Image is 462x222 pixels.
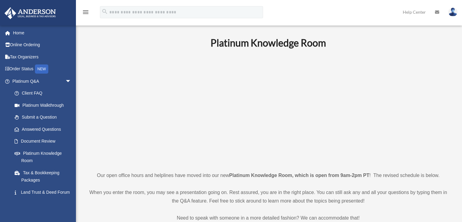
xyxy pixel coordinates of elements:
a: Tax & Bookkeeping Packages [9,167,80,186]
iframe: 231110_Toby_KnowledgeRoom [177,57,359,160]
p: When you enter the room, you may see a presentation going on. Rest assured, you are in the right ... [87,188,450,205]
a: Online Ordering [4,39,80,51]
p: Our open office hours and helplines have moved into our new ! The revised schedule is below. [87,171,450,180]
a: Land Trust & Deed Forum [9,186,80,198]
a: Tax Organizers [4,51,80,63]
a: Portal Feedback [9,198,80,210]
a: Document Review [9,135,80,147]
div: NEW [35,64,48,74]
strong: Platinum Knowledge Room, which is open from 9am-2pm PT [229,173,369,178]
a: Order StatusNEW [4,63,80,75]
span: arrow_drop_down [65,75,77,88]
a: Platinum Knowledge Room [9,147,77,167]
img: Anderson Advisors Platinum Portal [3,7,58,19]
img: User Pic [448,8,457,16]
a: menu [82,11,89,16]
a: Platinum Walkthrough [9,99,80,111]
a: Client FAQ [9,87,80,99]
b: Platinum Knowledge Room [210,37,326,49]
i: menu [82,9,89,16]
a: Home [4,27,80,39]
i: search [101,8,108,15]
a: Platinum Q&Aarrow_drop_down [4,75,80,87]
a: Answered Questions [9,123,80,135]
a: Submit a Question [9,111,80,123]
